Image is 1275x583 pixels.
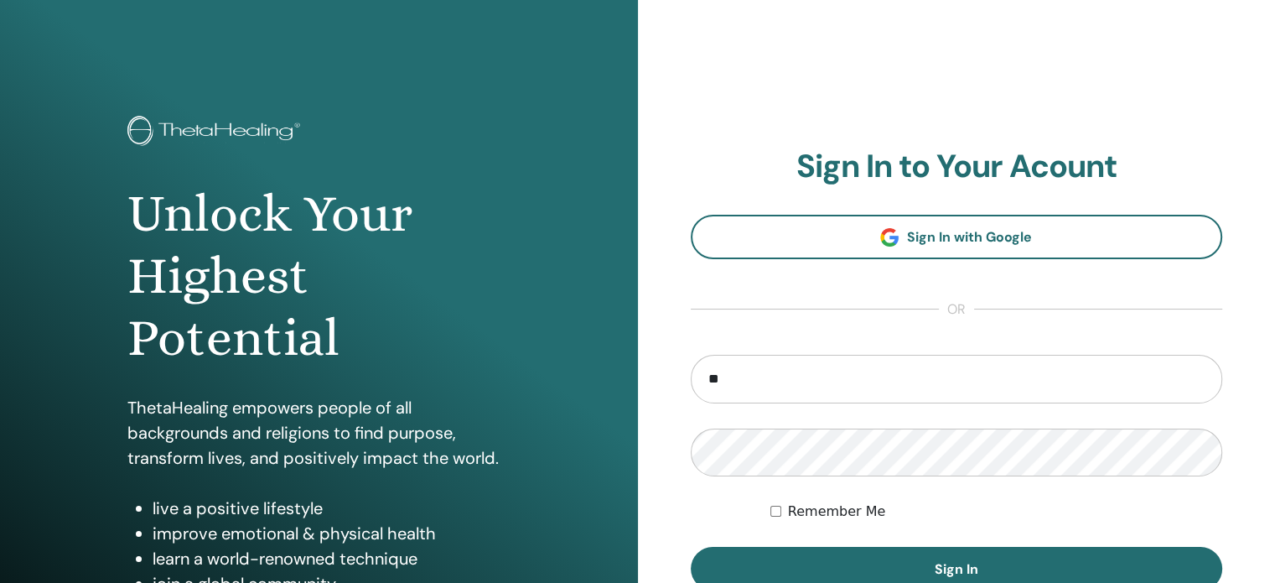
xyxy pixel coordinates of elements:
[935,560,978,578] span: Sign In
[127,183,511,370] h1: Unlock Your Highest Potential
[691,215,1223,259] a: Sign In with Google
[939,299,974,320] span: or
[127,395,511,471] p: ThetaHealing empowers people of all backgrounds and religions to find purpose, transform lives, a...
[153,496,511,521] li: live a positive lifestyle
[153,546,511,571] li: learn a world-renowned technique
[907,228,1032,246] span: Sign In with Google
[691,148,1223,186] h2: Sign In to Your Acount
[770,502,1222,522] div: Keep me authenticated indefinitely or until I manually logout
[788,502,886,522] label: Remember Me
[153,521,511,546] li: improve emotional & physical health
